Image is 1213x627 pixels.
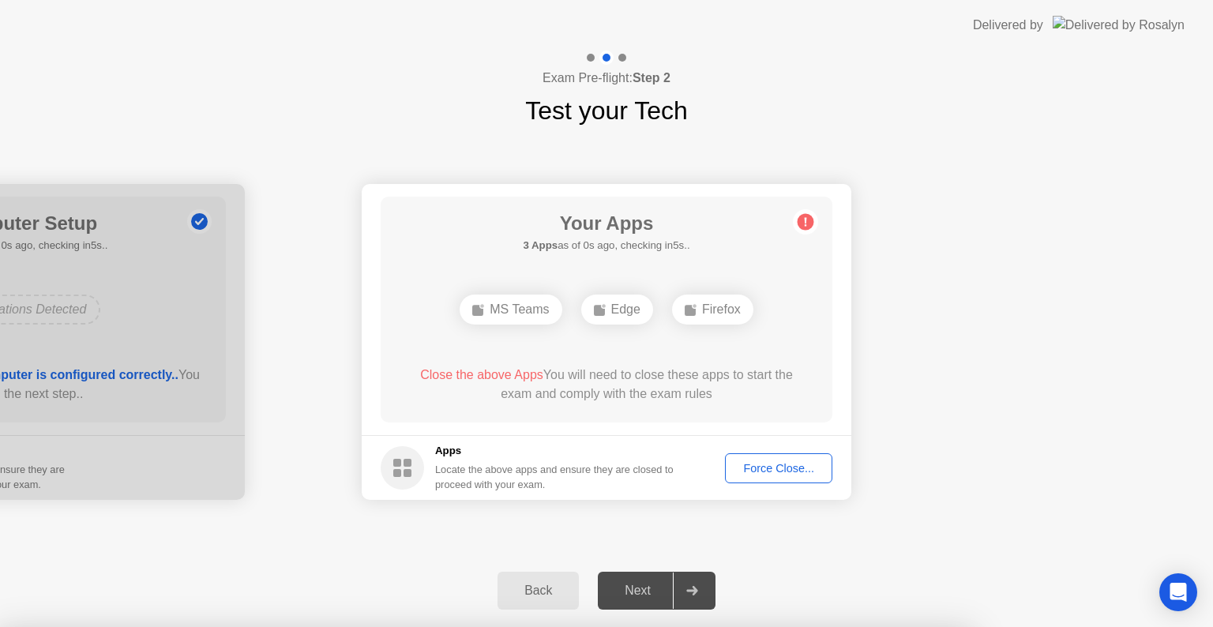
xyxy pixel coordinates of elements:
[420,368,543,381] span: Close the above Apps
[523,239,558,251] b: 3 Apps
[1159,573,1197,611] div: Open Intercom Messenger
[603,584,673,598] div: Next
[543,69,670,88] h4: Exam Pre-flight:
[435,443,674,459] h5: Apps
[581,295,653,325] div: Edge
[525,92,688,130] h1: Test your Tech
[435,462,674,492] div: Locate the above apps and ensure they are closed to proceed with your exam.
[633,71,670,84] b: Step 2
[973,16,1043,35] div: Delivered by
[502,584,574,598] div: Back
[523,209,689,238] h1: Your Apps
[523,238,689,253] h5: as of 0s ago, checking in5s..
[460,295,561,325] div: MS Teams
[730,462,827,475] div: Force Close...
[672,295,753,325] div: Firefox
[1053,16,1185,34] img: Delivered by Rosalyn
[404,366,810,404] div: You will need to close these apps to start the exam and comply with the exam rules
